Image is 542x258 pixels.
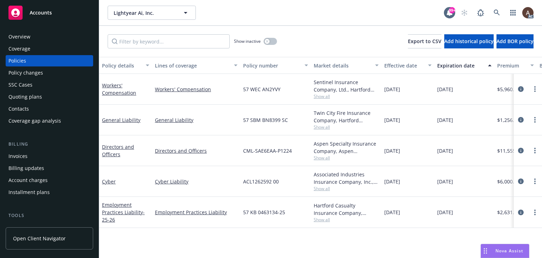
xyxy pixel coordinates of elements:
div: Market details [314,62,371,69]
span: [DATE] [384,209,400,216]
a: circleInformation [517,116,525,124]
span: Show all [314,186,379,192]
span: $1,256.00 [497,116,520,124]
a: Policies [6,55,93,66]
div: Billing updates [8,163,44,174]
a: more [531,146,539,155]
div: Billing [6,141,93,148]
span: $6,000.00 [497,178,520,185]
span: Nova Assist [495,248,523,254]
a: circleInformation [517,146,525,155]
a: circleInformation [517,177,525,186]
a: Installment plans [6,187,93,198]
a: Directors and Officers [155,147,237,154]
span: Accounts [30,10,52,16]
span: [DATE] [437,86,453,93]
div: Coverage gap analysis [8,115,61,127]
button: Market details [311,57,381,74]
a: Report a Bug [474,6,488,20]
button: Effective date [381,57,434,74]
button: Export to CSV [408,34,441,48]
span: [DATE] [437,178,453,185]
div: Coverage [8,43,30,54]
a: Workers' Compensation [102,82,136,96]
span: [DATE] [384,178,400,185]
span: $2,631.00 [497,209,520,216]
a: Workers' Compensation [155,86,237,93]
span: $11,555.00 [497,147,523,154]
span: Show all [314,93,379,99]
div: Twin City Fire Insurance Company, Hartford Insurance Group [314,109,379,124]
div: Overview [8,31,30,42]
button: Policy number [240,57,311,74]
a: more [531,85,539,93]
div: Installment plans [8,187,50,198]
div: Tools [6,212,93,219]
div: Quoting plans [8,91,42,102]
span: Lightyear Ai, Inc. [114,9,175,17]
span: Show all [314,155,379,161]
a: Quoting plans [6,91,93,102]
button: Premium [494,57,537,74]
a: Cyber [102,178,116,185]
span: Show all [314,217,379,223]
div: Sentinel Insurance Company, Ltd., Hartford Insurance Group [314,78,379,93]
a: more [531,177,539,186]
button: Add historical policy [444,34,494,48]
div: Premium [497,62,526,69]
button: Expiration date [434,57,494,74]
div: Contacts [8,103,29,115]
span: 57 SBM BN8399 SC [243,116,288,124]
div: Drag to move [481,244,490,258]
button: Nova Assist [481,244,529,258]
a: Coverage gap analysis [6,115,93,127]
a: Directors and Officers [102,143,134,158]
span: [DATE] [384,147,400,154]
button: Lightyear Ai, Inc. [108,6,196,20]
a: Employment Practices Liability [155,209,237,216]
a: General Liability [155,116,237,124]
span: [DATE] [384,86,400,93]
span: CML-SAE6EAA-P1224 [243,147,292,154]
div: Hartford Casualty Insurance Company, Hartford Insurance Group [314,202,379,217]
a: circleInformation [517,208,525,217]
a: Contacts [6,103,93,115]
div: Policy details [102,62,141,69]
div: Lines of coverage [155,62,230,69]
div: Policy changes [8,67,43,78]
span: Open Client Navigator [13,235,66,242]
button: Policy details [99,57,152,74]
a: Policy changes [6,67,93,78]
span: 57 KB 0463134-25 [243,209,285,216]
span: Add BOR policy [496,38,534,45]
div: Policy number [243,62,300,69]
span: Export to CSV [408,38,441,45]
div: Aspen Specialty Insurance Company, Aspen Insurance, RT Specialty Insurance Services, LLC (RSG Spe... [314,140,379,155]
button: Add BOR policy [496,34,534,48]
a: Accounts [6,3,93,23]
a: Billing updates [6,163,93,174]
span: [DATE] [384,116,400,124]
div: SSC Cases [8,79,32,90]
a: circleInformation [517,85,525,93]
button: Lines of coverage [152,57,240,74]
a: more [531,208,539,217]
a: Overview [6,31,93,42]
a: Search [490,6,504,20]
a: Employment Practices Liability [102,201,145,223]
div: 99+ [449,7,455,13]
span: Show inactive [234,38,261,44]
div: Policies [8,55,26,66]
a: Cyber Liability [155,178,237,185]
div: Expiration date [437,62,484,69]
span: [DATE] [437,116,453,124]
div: Invoices [8,151,28,162]
a: Coverage [6,43,93,54]
input: Filter by keyword... [108,34,230,48]
span: Show all [314,124,379,130]
a: Start snowing [457,6,471,20]
div: Effective date [384,62,424,69]
a: Invoices [6,151,93,162]
a: SSC Cases [6,79,93,90]
a: Switch app [506,6,520,20]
